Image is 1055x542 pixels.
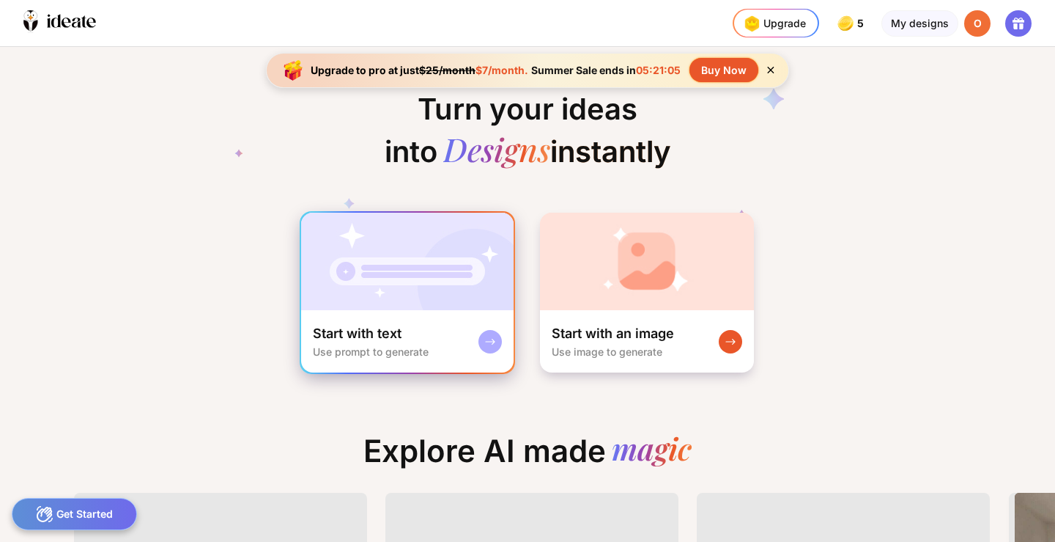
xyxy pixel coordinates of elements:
[301,213,514,310] img: startWithTextCardBg.jpg
[636,64,681,76] span: 05:21:05
[313,325,401,343] div: Start with text
[12,498,137,530] div: Get Started
[278,56,308,85] img: upgrade-banner-new-year-icon.gif
[857,18,867,29] span: 5
[419,64,475,76] span: $25/month
[528,64,684,76] div: Summer Sale ends in
[313,345,429,358] div: Use prompt to generate
[475,64,528,76] span: $7/month.
[689,58,758,82] div: Buy Now
[740,12,806,35] div: Upgrade
[964,10,991,37] div: O
[540,213,754,310] img: startWithImageCardBg.jpg
[352,433,703,481] div: Explore AI made
[612,433,692,469] div: magic
[552,345,662,358] div: Use image to generate
[311,64,528,76] div: Upgrade to pro at just
[552,325,674,343] div: Start with an image
[740,12,763,35] img: upgrade-nav-btn-icon.gif
[881,10,958,37] div: My designs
